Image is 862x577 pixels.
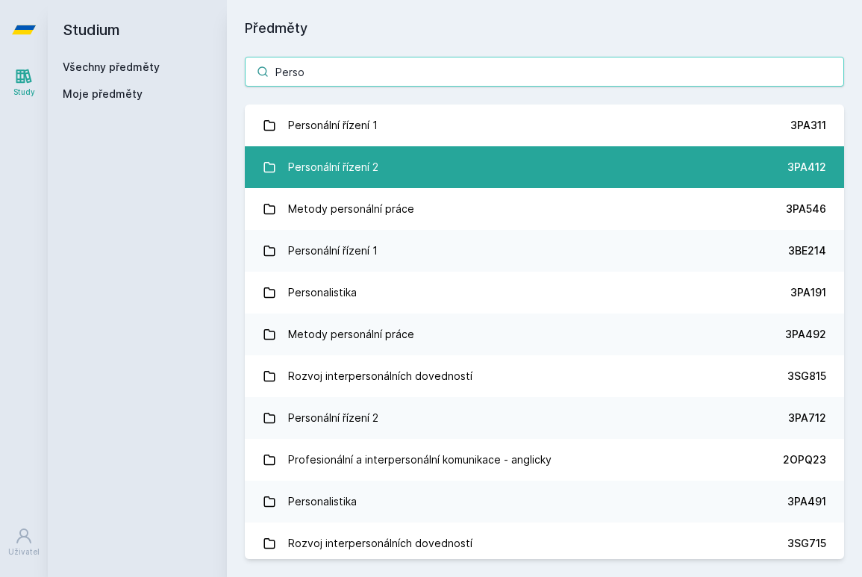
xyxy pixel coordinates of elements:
a: Personalistika 3PA191 [245,272,844,314]
a: Personální řízení 2 3PA712 [245,397,844,439]
div: Personální řízení 2 [288,152,378,182]
a: Uživatel [3,520,45,565]
div: 3PA491 [787,494,826,509]
div: Personalistika [288,487,357,517]
a: Profesionální a interpersonální komunikace - anglicky 2OPQ23 [245,439,844,481]
div: Profesionální a interpersonální komunikace - anglicky [288,445,552,475]
a: Personální řízení 1 3BE214 [245,230,844,272]
div: 3PA492 [785,327,826,342]
div: Personalistika [288,278,357,308]
div: 3PA311 [790,118,826,133]
a: Všechny předměty [63,60,160,73]
h1: Předměty [245,18,844,39]
div: Metody personální práce [288,194,414,224]
div: 3BE214 [788,243,826,258]
a: Rozvoj interpersonálních dovedností 3SG815 [245,355,844,397]
div: 3PA712 [788,411,826,425]
a: Personalistika 3PA491 [245,481,844,523]
a: Metody personální práce 3PA546 [245,188,844,230]
span: Moje předměty [63,87,143,102]
div: 3PA412 [787,160,826,175]
a: Study [3,60,45,105]
div: 3PA191 [790,285,826,300]
div: Uživatel [8,546,40,558]
a: Personální řízení 1 3PA311 [245,105,844,146]
div: Personální řízení 1 [288,236,378,266]
a: Metody personální práce 3PA492 [245,314,844,355]
div: Study [13,87,35,98]
div: Rozvoj interpersonálních dovedností [288,361,472,391]
div: Rozvoj interpersonálních dovedností [288,528,472,558]
div: 3SG715 [787,536,826,551]
div: 3SG815 [787,369,826,384]
input: Název nebo ident předmětu… [245,57,844,87]
a: Rozvoj interpersonálních dovedností 3SG715 [245,523,844,564]
div: Personální řízení 2 [288,403,378,433]
div: Metody personální práce [288,319,414,349]
div: 2OPQ23 [783,452,826,467]
div: Personální řízení 1 [288,110,378,140]
div: 3PA546 [786,202,826,216]
a: Personální řízení 2 3PA412 [245,146,844,188]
